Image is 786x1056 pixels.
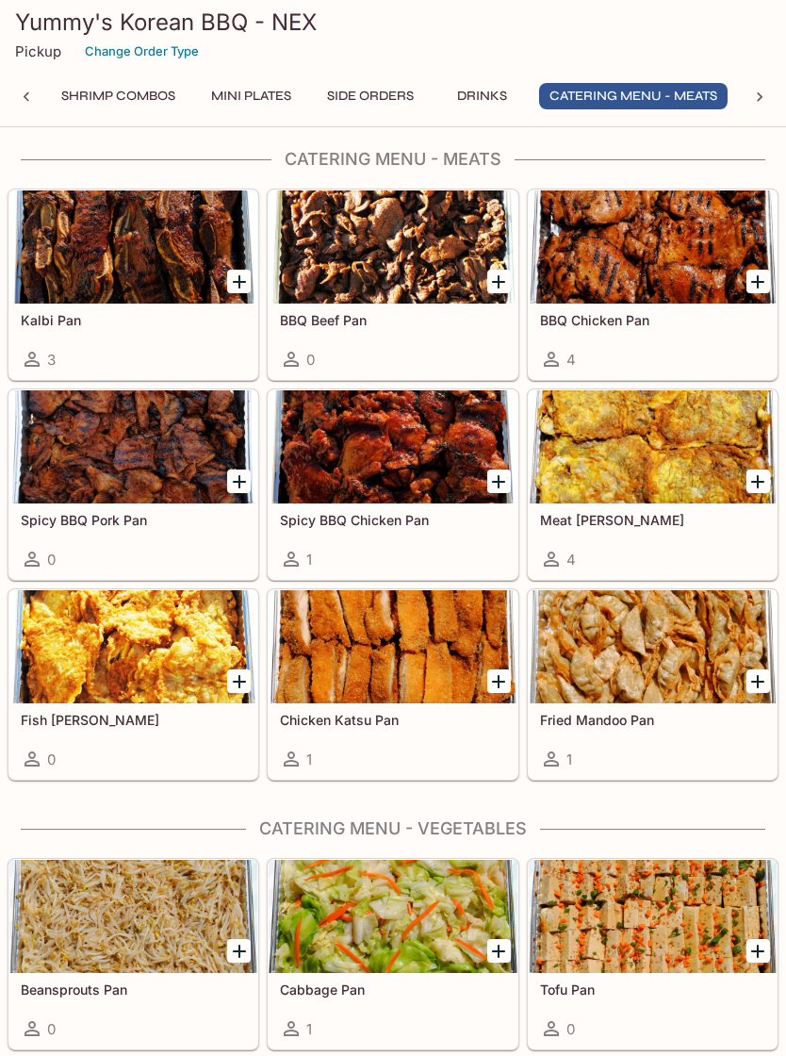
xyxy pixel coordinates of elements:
[8,589,258,780] a: Fish [PERSON_NAME]0
[540,312,765,328] h5: BBQ Chicken Pan
[268,190,517,380] a: BBQ Beef Pan0
[51,83,186,109] button: Shrimp Combos
[269,190,516,304] div: BBQ Beef Pan
[227,470,251,493] button: Add Spicy BBQ Pork Pan
[280,512,505,528] h5: Spicy BBQ Chicken Pan
[528,190,778,380] a: BBQ Chicken Pan4
[47,351,56,369] span: 3
[8,818,778,839] h4: Catering Menu - Vegetables
[566,351,576,369] span: 4
[268,859,517,1049] a: Cabbage Pan1
[317,83,424,109] button: Side Orders
[540,712,765,728] h5: Fried Mandoo Pan
[76,37,207,66] button: Change Order Type
[269,390,516,503] div: Spicy BBQ Chicken Pan
[21,982,246,998] h5: Beansprouts Pan
[529,390,777,503] div: Meat Jun Pan
[280,712,505,728] h5: Chicken Katsu Pan
[528,389,778,580] a: Meat [PERSON_NAME]4
[227,270,251,293] button: Add Kalbi Pan
[280,312,505,328] h5: BBQ Beef Pan
[528,859,778,1049] a: Tofu Pan0
[487,669,511,693] button: Add Chicken Katsu Pan
[540,512,765,528] h5: Meat [PERSON_NAME]
[269,860,516,973] div: Cabbage Pan
[269,590,516,703] div: Chicken Katsu Pan
[306,751,312,768] span: 1
[8,190,258,380] a: Kalbi Pan3
[746,470,770,493] button: Add Meat Jun Pan
[47,751,56,768] span: 0
[746,270,770,293] button: Add BBQ Chicken Pan
[9,390,257,503] div: Spicy BBQ Pork Pan
[8,149,778,170] h4: Catering Menu - Meats
[306,551,312,569] span: 1
[9,590,257,703] div: Fish Jun Pan
[566,751,572,768] span: 1
[21,712,246,728] h5: Fish [PERSON_NAME]
[746,669,770,693] button: Add Fried Mandoo Pan
[15,42,61,60] p: Pickup
[539,83,728,109] button: Catering Menu - Meats
[439,83,524,109] button: Drinks
[9,190,257,304] div: Kalbi Pan
[529,860,777,973] div: Tofu Pan
[47,551,56,569] span: 0
[528,589,778,780] a: Fried Mandoo Pan1
[227,669,251,693] button: Add Fish Jun Pan
[268,589,517,780] a: Chicken Katsu Pan1
[8,389,258,580] a: Spicy BBQ Pork Pan0
[47,1020,56,1038] span: 0
[487,939,511,963] button: Add Cabbage Pan
[15,8,771,37] h3: Yummy's Korean BBQ - NEX
[306,1020,312,1038] span: 1
[8,859,258,1049] a: Beansprouts Pan0
[306,351,315,369] span: 0
[9,860,257,973] div: Beansprouts Pan
[529,190,777,304] div: BBQ Chicken Pan
[21,312,246,328] h5: Kalbi Pan
[280,982,505,998] h5: Cabbage Pan
[746,939,770,963] button: Add Tofu Pan
[21,512,246,528] h5: Spicy BBQ Pork Pan
[487,470,511,493] button: Add Spicy BBQ Chicken Pan
[487,270,511,293] button: Add BBQ Beef Pan
[566,551,576,569] span: 4
[566,1020,575,1038] span: 0
[540,982,765,998] h5: Tofu Pan
[227,939,251,963] button: Add Beansprouts Pan
[201,83,302,109] button: Mini Plates
[529,590,777,703] div: Fried Mandoo Pan
[268,389,517,580] a: Spicy BBQ Chicken Pan1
